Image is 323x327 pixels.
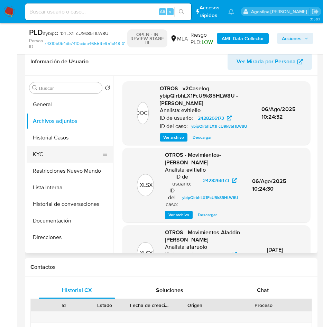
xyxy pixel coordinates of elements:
[138,249,153,257] p: .XLSX
[168,211,189,218] span: Ver archivo
[160,107,181,114] p: Analista:
[160,115,193,121] p: ID de usuario:
[27,96,113,113] button: General
[27,246,113,262] button: Anticipos de dinero
[261,105,296,121] span: 06/Ago/2025 10:24:32
[194,114,236,122] a: 2428266173
[186,244,207,251] h6: afaruolo
[198,114,224,122] span: 2428266173
[199,251,241,259] a: 2428266173
[203,251,229,259] span: 2428266173
[138,181,153,189] p: .XLSX
[217,33,269,44] button: AML Data Collector
[165,187,178,208] p: ID del caso:
[165,166,186,173] p: Analista:
[191,122,247,130] span: ybipQlrbhLX1FcU9k85HLW8U
[29,27,43,38] b: PLD
[169,8,171,15] span: s
[282,33,302,44] span: Acciones
[160,123,188,130] p: ID del caso:
[174,7,188,17] button: search-icon
[62,286,92,294] span: Historial CX
[130,302,169,309] div: Fecha de creación
[48,302,79,309] div: Id
[160,8,165,15] span: Alt
[186,166,206,173] h6: evitiello
[189,133,215,142] button: Descargar
[27,179,113,196] button: Lista Interna
[267,246,288,261] span: [DATE] 14:44:56
[27,163,113,179] button: Restricciones Nuevo Mundo
[29,38,43,50] b: Person ID
[193,134,212,141] span: Descargar
[165,211,193,219] button: Ver archivo
[257,286,269,294] span: Chat
[198,211,217,218] span: Descargar
[277,33,313,44] button: Acciones
[30,264,312,271] h1: Contactos
[27,129,113,146] button: Historial Casos
[170,35,188,43] div: MLA
[165,173,198,187] p: ID de usuario:
[165,251,198,258] p: ID de usuario:
[179,193,241,202] a: ybipQlrbhLX1FcU9k85HLW8U
[202,38,213,46] span: LOW
[160,84,238,107] span: OTROS - v2Caselog ybipQlrbhLX1FcU9k85HLW8U - [PERSON_NAME]
[44,38,124,50] a: 74310b0b4db7410cdab46559e951c148
[237,53,296,70] span: Ver Mirada por Persona
[30,58,89,65] h1: Información de Usuario
[252,177,286,193] span: 06/Ago/2025 10:24:30
[188,122,250,130] a: ybipQlrbhLX1FcU9k85HLW8U
[89,302,120,309] div: Estado
[199,176,241,184] a: 2428266173
[228,53,312,70] button: Ver Mirada por Persona
[32,85,38,91] button: Buscar
[194,211,220,219] button: Descargar
[165,244,186,251] p: Analista:
[179,302,211,309] div: Origen
[160,133,187,142] button: Ver archivo
[222,33,264,44] b: AML Data Collector
[203,176,229,184] span: 2428266173
[27,196,113,212] button: Historial de conversaciones
[200,4,222,19] span: Accesos rápidos
[27,113,113,129] button: Archivos adjuntos
[105,85,110,93] button: Volver al orden por defecto
[39,85,99,91] input: Buscar
[43,30,109,37] span: # ybipQlrbhLX1FcU9k85HLW8U
[25,7,191,16] input: Buscar usuario o caso...
[228,9,234,15] a: Notificaciones
[181,107,201,114] h6: evitiello
[27,146,108,163] button: KYC
[312,8,319,15] a: Salir
[163,134,184,141] span: Ver archivo
[182,193,238,202] span: ybipQlrbhLX1FcU9k85HLW8U
[251,8,310,15] p: agostina.faruolo@mercadolibre.com
[27,229,113,246] button: Direcciones
[165,151,221,166] span: OTROS - Movimientos-[PERSON_NAME]
[220,302,307,309] div: Proceso
[310,16,320,22] span: 3.156.1
[127,29,167,47] p: OPEN - IN REVIEW STAGE III
[156,286,183,294] span: Soluciones
[191,31,214,46] span: Riesgo PLD:
[165,228,242,244] span: OTROS - Movimientos-Aladdin- [PERSON_NAME]
[135,109,151,117] p: .DOCX
[27,212,113,229] button: Documentación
